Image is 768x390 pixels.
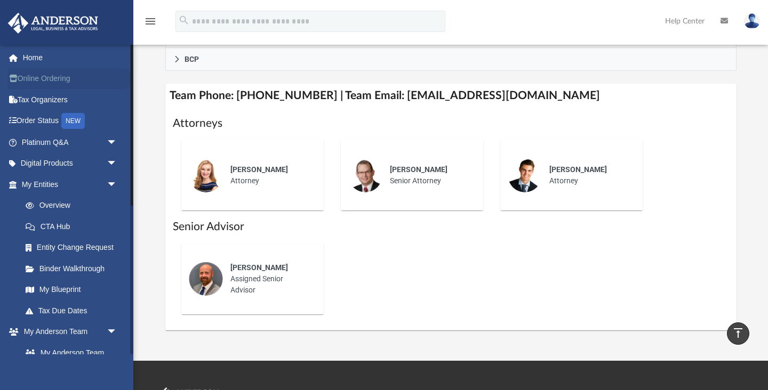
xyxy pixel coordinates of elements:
a: BCP [165,48,737,71]
a: Order StatusNEW [7,110,133,132]
a: My Anderson Teamarrow_drop_down [7,321,128,343]
h4: Team Phone: [PHONE_NUMBER] | Team Email: [EMAIL_ADDRESS][DOMAIN_NAME] [165,84,737,108]
span: BCP [185,55,199,63]
div: Senior Attorney [382,157,476,194]
img: User Pic [744,13,760,29]
span: [PERSON_NAME] [230,263,288,272]
a: Binder Walkthrough [15,258,133,279]
img: thumbnail [189,262,223,296]
a: Overview [15,195,133,216]
a: Home [7,47,133,68]
a: Digital Productsarrow_drop_down [7,153,133,174]
h1: Senior Advisor [173,219,729,234]
span: arrow_drop_down [107,153,128,175]
div: Attorney [542,157,635,194]
a: Platinum Q&Aarrow_drop_down [7,132,133,153]
span: [PERSON_NAME] [549,165,607,174]
h1: Attorneys [173,116,729,131]
i: vertical_align_top [732,327,745,339]
img: Anderson Advisors Platinum Portal [5,13,101,34]
i: search [178,14,190,26]
a: Online Ordering [7,68,133,90]
span: [PERSON_NAME] [230,165,288,174]
img: thumbnail [189,158,223,192]
a: menu [144,20,157,28]
div: Attorney [223,157,316,194]
img: thumbnail [348,158,382,192]
a: CTA Hub [15,216,133,237]
span: arrow_drop_down [107,174,128,196]
span: [PERSON_NAME] [390,165,447,174]
div: Assigned Senior Advisor [223,255,316,303]
a: Tax Due Dates [15,300,133,321]
a: vertical_align_top [727,322,749,345]
a: My Blueprint [15,279,128,300]
a: My Entitiesarrow_drop_down [7,174,133,195]
div: NEW [61,113,85,129]
i: menu [144,15,157,28]
a: Tax Organizers [7,89,133,110]
span: arrow_drop_down [107,321,128,343]
img: thumbnail [508,158,542,192]
a: My Anderson Team [15,342,123,363]
a: Entity Change Request [15,237,133,258]
span: arrow_drop_down [107,132,128,153]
